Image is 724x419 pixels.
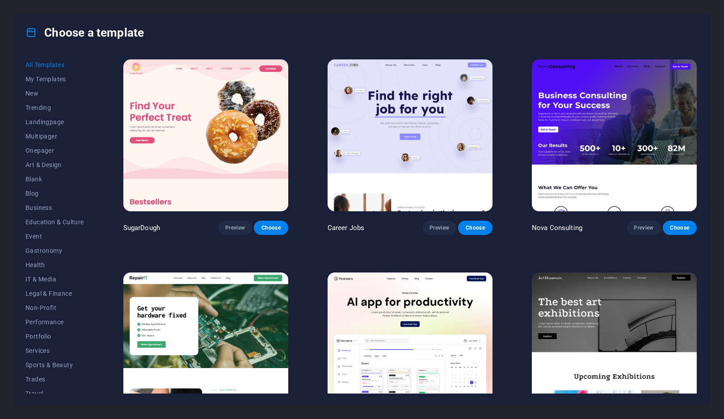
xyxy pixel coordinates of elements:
[25,204,84,211] span: Business
[25,72,84,86] button: My Templates
[25,315,84,329] button: Performance
[670,224,690,231] span: Choose
[663,221,697,235] button: Choose
[25,361,84,369] span: Sports & Beauty
[25,304,84,311] span: Non-Profit
[25,218,84,226] span: Education & Culture
[25,286,84,301] button: Legal & Finance
[25,115,84,129] button: Landingpage
[328,59,492,211] img: Career Jobs
[25,147,84,154] span: Onepager
[25,58,84,72] button: All Templates
[123,59,288,211] img: SugarDough
[261,224,281,231] span: Choose
[25,133,84,140] span: Multipager
[25,104,84,111] span: Trending
[25,129,84,143] button: Multipager
[25,61,84,68] span: All Templates
[25,333,84,340] span: Portfolio
[328,223,365,232] p: Career Jobs
[25,347,84,354] span: Services
[429,224,449,231] span: Preview
[25,101,84,115] button: Trending
[25,172,84,186] button: Blank
[25,176,84,183] span: Blank
[25,376,84,383] span: Trades
[532,59,697,211] img: Nova Consulting
[465,224,485,231] span: Choose
[25,344,84,358] button: Services
[25,243,84,258] button: Gastronomy
[225,224,245,231] span: Preview
[25,186,84,201] button: Blog
[627,221,661,235] button: Preview
[25,118,84,126] span: Landingpage
[25,386,84,401] button: Travel
[25,390,84,397] span: Travel
[25,158,84,172] button: Art & Design
[25,318,84,326] span: Performance
[218,221,252,235] button: Preview
[458,221,492,235] button: Choose
[25,261,84,268] span: Health
[25,329,84,344] button: Portfolio
[25,229,84,243] button: Event
[25,90,84,97] span: New
[254,221,288,235] button: Choose
[25,86,84,101] button: New
[25,233,84,240] span: Event
[25,290,84,297] span: Legal & Finance
[634,224,653,231] span: Preview
[25,258,84,272] button: Health
[25,372,84,386] button: Trades
[25,247,84,254] span: Gastronomy
[25,25,144,40] h4: Choose a template
[25,276,84,283] span: IT & Media
[532,223,582,232] p: Nova Consulting
[25,75,84,83] span: My Templates
[25,272,84,286] button: IT & Media
[25,358,84,372] button: Sports & Beauty
[123,223,160,232] p: SugarDough
[25,143,84,158] button: Onepager
[25,301,84,315] button: Non-Profit
[25,201,84,215] button: Business
[25,215,84,229] button: Education & Culture
[25,190,84,197] span: Blog
[422,221,456,235] button: Preview
[25,161,84,168] span: Art & Design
